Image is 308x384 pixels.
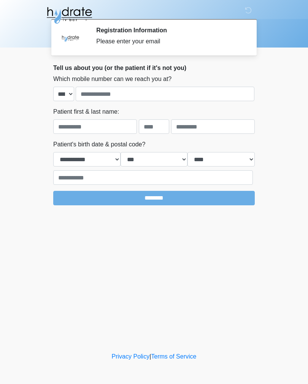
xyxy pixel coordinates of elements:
[46,6,93,25] img: Hydrate IV Bar - Fort Collins Logo
[53,107,119,116] label: Patient first & last name:
[59,27,82,49] img: Agent Avatar
[53,75,171,84] label: Which mobile number can we reach you at?
[53,64,255,71] h2: Tell us about you (or the patient if it's not you)
[96,37,243,46] div: Please enter your email
[112,353,150,360] a: Privacy Policy
[53,140,145,149] label: Patient's birth date & postal code?
[151,353,196,360] a: Terms of Service
[149,353,151,360] a: |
